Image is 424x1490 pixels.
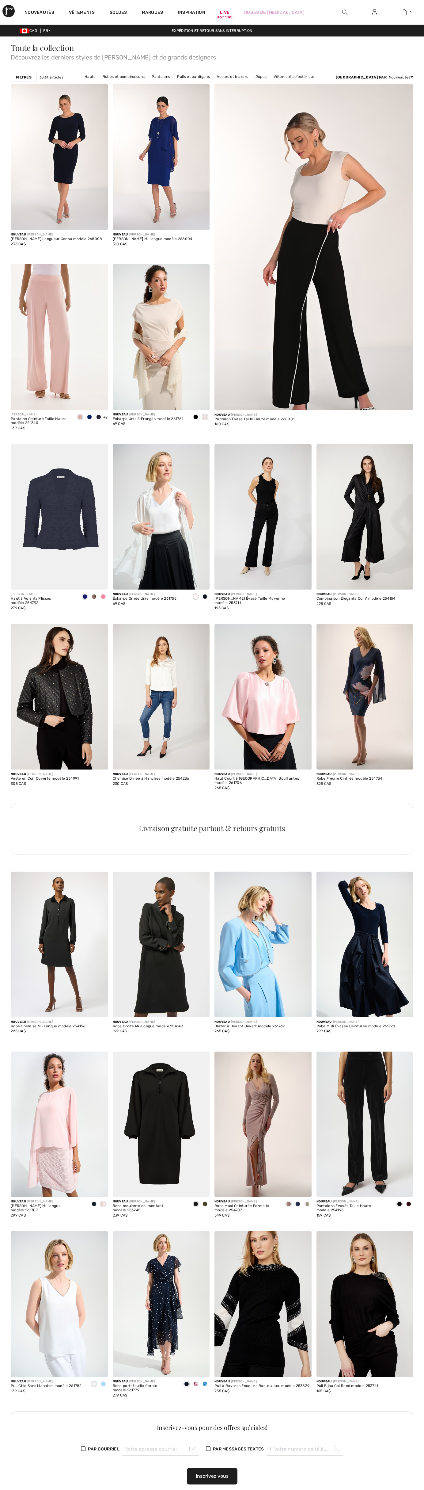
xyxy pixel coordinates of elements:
[217,14,233,20] div: 06:11:45
[293,1199,302,1209] div: Navy Blue
[214,772,230,776] span: Nouveau
[336,75,387,79] strong: [GEOGRAPHIC_DATA] par
[336,74,413,80] div: : Nouveautés
[214,1020,285,1024] div: [PERSON_NAME]
[113,417,184,421] div: Écharpe Unie à Franges modèle 261781
[404,1199,413,1209] div: Burgundy
[113,84,210,230] img: Robe Fourreau Mi-longue modèle 268004. Bleu Imperiale
[43,29,51,33] span: FR
[113,1213,128,1217] span: 239 CA$
[214,422,229,426] span: 160 CA$
[316,777,382,781] div: Robe Fleurie Cintrée modèle 254734
[11,444,108,590] img: Haut à Volants Plissés modèle 254732. Bleu Nuit
[113,412,184,417] div: [PERSON_NAME]
[89,1379,99,1389] div: Vanilla 30
[11,1380,26,1383] span: Nouveau
[252,73,270,81] a: Jupes
[214,597,312,605] div: [PERSON_NAME] Évasé Taille Moyenne modèle 253711
[11,52,413,60] span: Découvrez les derniers styles de [PERSON_NAME] et de grands designers
[342,9,347,16] img: recherche
[11,772,26,776] span: Nouveau
[113,592,128,596] span: Nouveau
[11,1231,108,1377] img: Pull Chic Sans Manches modèle 261782. Vanille 30
[113,1020,128,1024] span: Nouveau
[316,772,382,777] div: [PERSON_NAME]
[113,592,177,597] div: [PERSON_NAME]
[11,1020,26,1024] span: Nouveau
[214,786,229,790] span: 265 CA$
[103,415,108,419] span: +2
[316,1384,378,1388] div: Pull Bijou Col Rond modèle 253741
[89,592,99,602] div: Sand
[316,444,414,590] img: Combinaison Élégante Col V modèle 254154. Noir/Noir
[214,413,294,417] div: [PERSON_NAME]
[113,1380,128,1383] span: Nouveau
[113,1200,128,1203] span: Nouveau
[214,1379,309,1384] div: [PERSON_NAME]
[214,84,413,383] a: Pantalon Évasé Taille Haute modèle 268001. Noir
[149,73,173,81] a: Pantalons
[410,10,411,15] span: 1
[200,1199,210,1209] div: Khaki
[113,772,189,777] div: [PERSON_NAME]
[11,1200,26,1203] span: Nouveau
[2,5,15,17] a: 1ère Avenue
[80,592,89,602] div: Midnight Blue
[214,872,312,1017] img: Blazer à Devant Ouvert modèle 261769. Sky blue
[214,777,312,785] div: Haut Court à [GEOGRAPHIC_DATA] Bouffantes modèle 261706
[11,872,108,1017] a: Robe Chemise Mi-Longue modèle 254156. Noir
[11,592,75,597] div: [PERSON_NAME]
[113,781,128,786] span: 230 CA$
[214,592,230,596] span: Nouveau
[316,1389,331,1393] span: 165 CA$
[214,772,312,777] div: [PERSON_NAME]
[113,1379,177,1384] div: [PERSON_NAME]
[81,1446,85,1451] img: check
[113,872,210,1017] a: Robe Droite Mi-Longue modèle 254149. Noir
[316,1231,414,1377] img: Pull Bijou Col Rond modèle 253741. Noir
[402,9,407,16] img: Mon panier
[267,1446,271,1452] span: +1
[113,264,210,410] a: Écharpe Unie à Franges modèle 261781. Noir
[11,412,71,417] div: [PERSON_NAME]
[142,10,163,16] a: Marques
[11,1052,108,1197] a: Robe Fourreau Mi-longue modèle 261707. Bleu Nuit
[214,1020,230,1024] span: Nouveau
[11,781,26,786] span: 305 CA$
[11,417,71,426] div: Pantalon Ceinturé Taille Haute modèle 221340
[316,624,414,770] img: Robe Fleurie Cintrée modèle 254734. Bleu Minuit/Multi
[11,237,102,241] div: [PERSON_NAME] Longueur Genou modèle 268008
[214,417,294,422] div: Pantalon Évasé Taille Haute modèle 268001
[200,412,210,422] div: Champagne 171
[191,1379,200,1389] div: Multi
[316,602,331,606] span: 295 CA$
[11,1379,82,1384] div: [PERSON_NAME]
[113,772,128,776] span: Nouveau
[316,592,396,597] div: [PERSON_NAME]
[390,9,419,16] a: 1
[113,597,177,601] div: Écharpe Ornée Unie modèle 261755
[69,10,95,16] a: Vêtements
[19,824,405,832] div: Livraison gratuite partout & retours gratuits
[244,9,305,16] a: Robes de [MEDICAL_DATA]
[11,84,108,230] img: Robe Ajustée Longueur Genou modèle 268008. Noir
[113,444,210,590] img: Écharpe Ornée Unie modèle 261755. Vanille 30
[316,1029,331,1033] span: 299 CA$
[200,592,210,602] div: Midnight Blue
[214,1213,229,1217] span: 349 CA$
[214,444,312,590] a: Jean Évasé Taille Moyenne modèle 253711. Noir
[113,1052,210,1197] img: Robe moulante col montant modèle 253245. Noir
[316,1024,396,1029] div: Robe Midi Évasée Ceinturée modèle 261720
[214,624,312,770] a: Haut Court à Manches Bouffantes modèle 261706. Petal pink
[94,412,103,422] div: Midnight Blue
[206,1446,210,1451] img: check
[191,592,200,602] div: Vanilla 30
[110,10,127,16] a: Soldes
[178,10,205,16] span: Inspiration
[316,1020,332,1024] span: Nouveau
[11,426,25,430] span: 139 CA$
